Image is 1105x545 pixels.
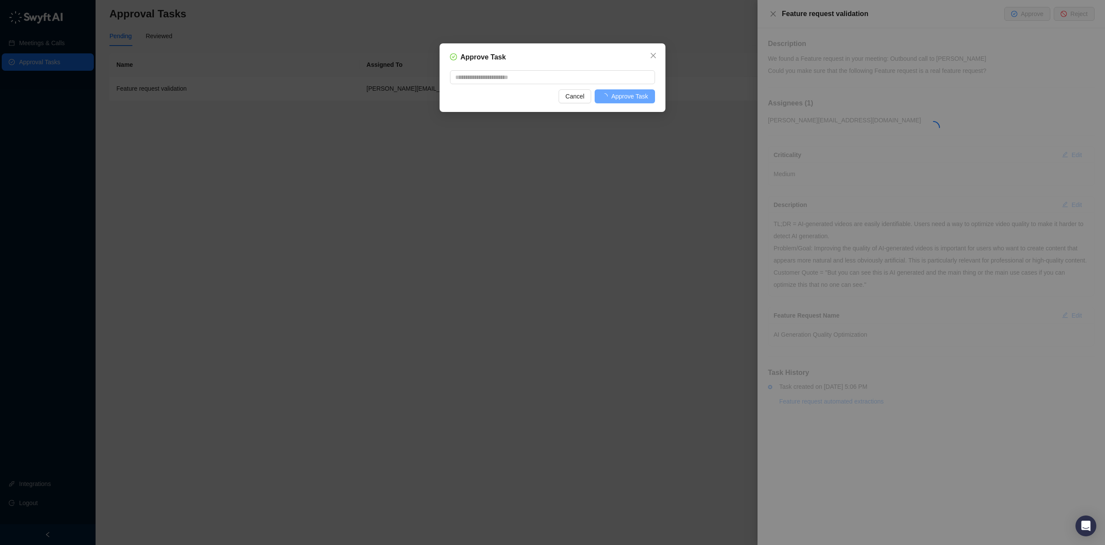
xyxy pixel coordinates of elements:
[450,53,457,60] span: check-circle
[566,92,585,101] span: Cancel
[602,93,608,99] span: loading
[646,49,660,62] button: Close
[611,92,648,101] span: Approve Task
[460,52,506,62] h5: Approve Task
[559,89,592,103] button: Cancel
[595,89,655,103] button: Approve Task
[650,52,657,59] span: close
[1075,515,1096,536] div: Open Intercom Messenger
